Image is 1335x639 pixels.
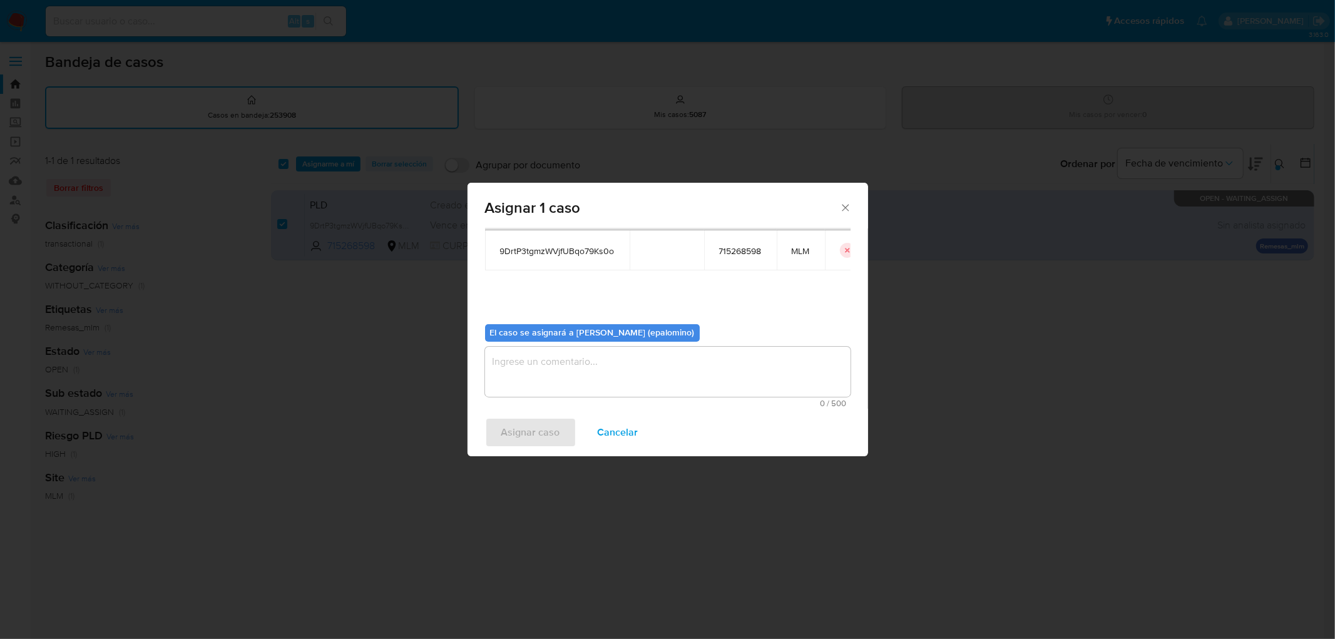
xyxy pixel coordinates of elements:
button: icon-button [840,243,855,258]
span: MLM [792,245,810,257]
b: El caso se asignará a [PERSON_NAME] (epalomino) [490,326,695,339]
div: assign-modal [468,183,868,456]
span: Cancelar [598,419,638,446]
button: Cerrar ventana [839,202,851,213]
button: Cancelar [581,417,655,447]
span: 715268598 [719,245,762,257]
span: Máximo 500 caracteres [489,399,847,407]
span: 9DrtP3tgmzWVjfUBqo79Ks0o [500,245,615,257]
span: Asignar 1 caso [485,200,840,215]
